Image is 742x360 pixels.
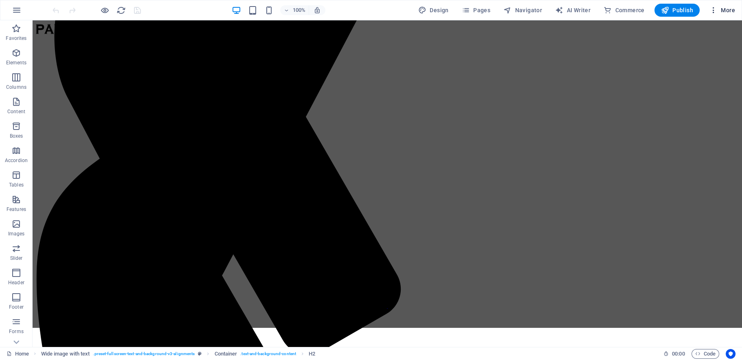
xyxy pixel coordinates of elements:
[100,5,110,15] button: Click here to leave preview mode and continue editing
[198,351,202,356] i: This element is a customizable preset
[116,5,126,15] button: reload
[9,328,24,335] p: Forms
[10,133,23,139] p: Boxes
[415,4,452,17] div: Design (Ctrl+Alt+Y)
[309,349,315,359] span: Click to select. Double-click to edit
[5,157,28,164] p: Accordion
[500,4,545,17] button: Navigator
[604,6,645,14] span: Commerce
[709,6,735,14] span: More
[9,182,24,188] p: Tables
[678,351,679,357] span: :
[6,59,27,66] p: Elements
[661,6,693,14] span: Publish
[706,4,738,17] button: More
[695,349,716,359] span: Code
[116,6,126,15] i: Reload page
[7,206,26,213] p: Features
[726,349,735,359] button: Usercentrics
[10,255,23,261] p: Slider
[555,6,591,14] span: AI Writer
[600,4,648,17] button: Commerce
[7,349,29,359] a: Click to cancel selection. Double-click to open Pages
[552,4,594,17] button: AI Writer
[459,4,494,17] button: Pages
[41,349,316,359] nav: breadcrumb
[462,6,490,14] span: Pages
[672,349,685,359] span: 00 00
[6,35,26,42] p: Favorites
[503,6,542,14] span: Navigator
[240,349,296,359] span: . text-and-background-content
[415,4,452,17] button: Design
[9,304,24,310] p: Footer
[6,84,26,90] p: Columns
[314,7,321,14] i: On resize automatically adjust zoom level to fit chosen device.
[418,6,449,14] span: Design
[280,5,309,15] button: 100%
[8,230,25,237] p: Images
[93,349,195,359] span: . preset-fullscreen-text-and-background-v3-alignments
[292,5,305,15] h6: 100%
[692,349,719,359] button: Code
[654,4,700,17] button: Publish
[41,349,90,359] span: Click to select. Double-click to edit
[8,279,24,286] p: Header
[663,349,685,359] h6: Session time
[7,108,25,115] p: Content
[215,349,237,359] span: Click to select. Double-click to edit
